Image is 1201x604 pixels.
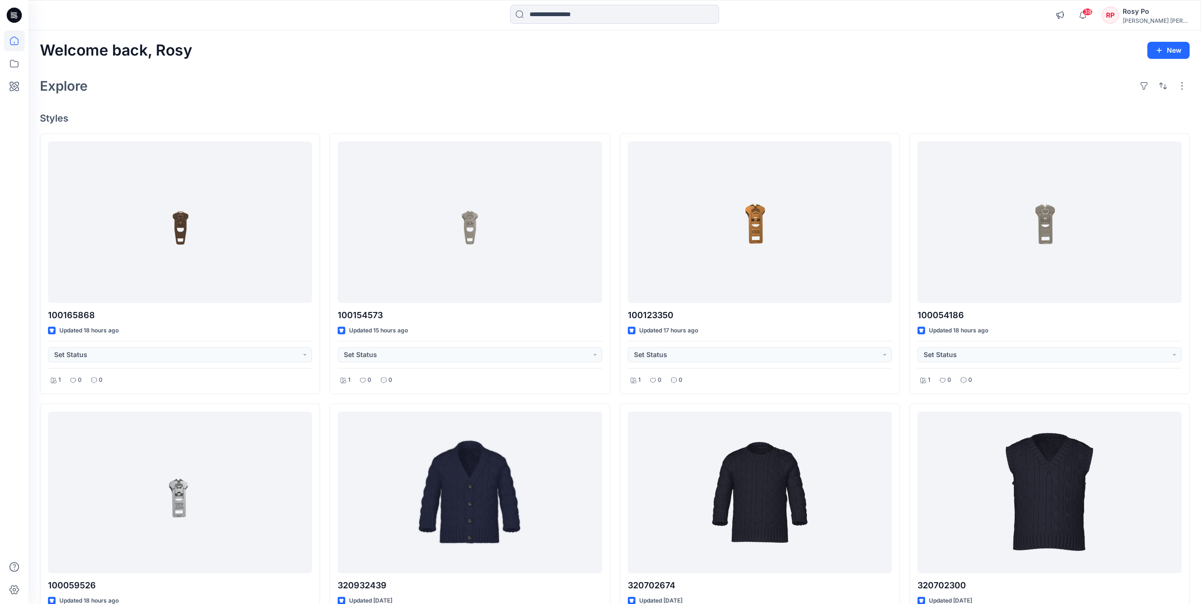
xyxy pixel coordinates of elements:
[929,326,988,336] p: Updated 18 hours ago
[349,326,408,336] p: Updated 15 hours ago
[968,375,972,385] p: 0
[48,309,312,322] p: 100165868
[658,375,662,385] p: 0
[99,375,103,385] p: 0
[48,412,312,573] a: 100059526
[1102,7,1119,24] div: RP
[40,113,1190,124] h4: Styles
[48,142,312,303] a: 100165868
[368,375,371,385] p: 0
[628,309,892,322] p: 100123350
[679,375,682,385] p: 0
[917,579,1182,592] p: 320702300
[628,142,892,303] a: 100123350
[338,142,602,303] a: 100154573
[917,309,1182,322] p: 100054186
[40,42,192,59] h2: Welcome back, Rosy
[40,78,88,94] h2: Explore
[58,375,61,385] p: 1
[388,375,392,385] p: 0
[638,375,641,385] p: 1
[1082,8,1093,16] span: 38
[628,412,892,573] a: 320702674
[338,309,602,322] p: 100154573
[628,579,892,592] p: 320702674
[947,375,951,385] p: 0
[78,375,82,385] p: 0
[917,412,1182,573] a: 320702300
[48,579,312,592] p: 100059526
[1123,17,1189,24] div: [PERSON_NAME] [PERSON_NAME]
[917,142,1182,303] a: 100054186
[338,412,602,573] a: 320932439
[348,375,350,385] p: 1
[1123,6,1189,17] div: Rosy Po
[1147,42,1190,59] button: New
[338,579,602,592] p: 320932439
[59,326,119,336] p: Updated 18 hours ago
[639,326,698,336] p: Updated 17 hours ago
[928,375,930,385] p: 1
